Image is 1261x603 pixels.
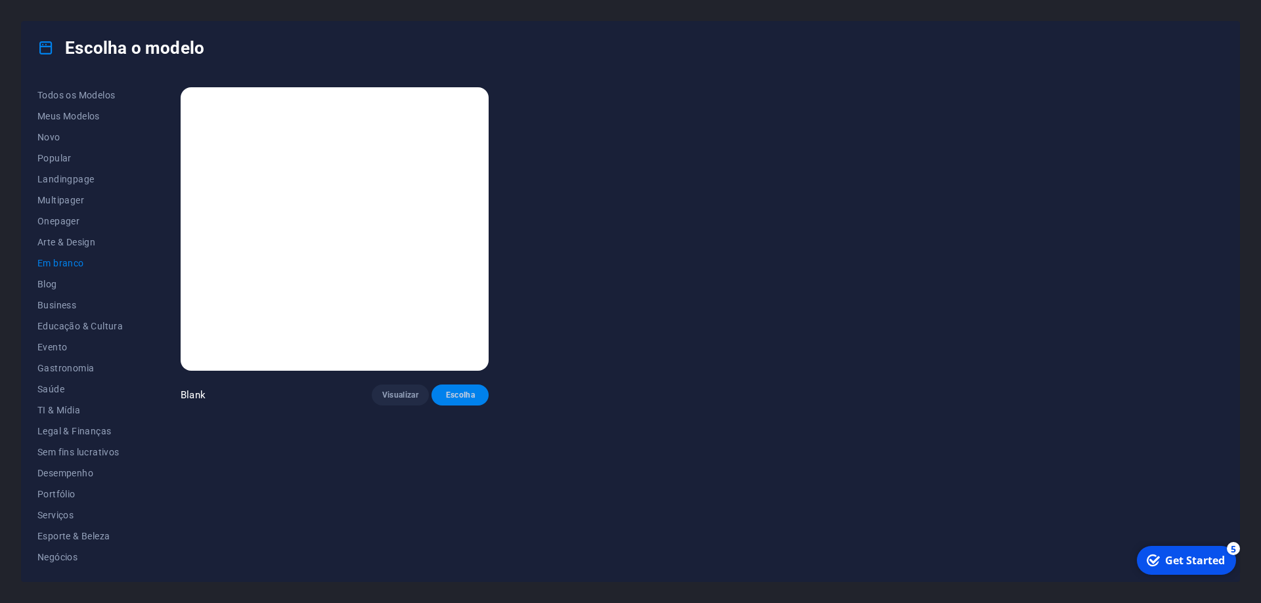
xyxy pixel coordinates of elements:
[37,127,123,148] button: Novo
[37,526,123,547] button: Esporte & Beleza
[37,169,123,190] button: Landingpage
[37,237,123,247] span: Arte & Design
[372,385,429,405] button: Visualizar
[37,484,123,505] button: Portfólio
[37,463,123,484] button: Desempenho
[37,148,123,169] button: Popular
[442,390,478,400] span: Escolha
[37,316,123,337] button: Educação & Cultura
[37,384,123,394] span: Saúde
[37,132,123,142] span: Novo
[37,363,123,373] span: Gastronomia
[7,5,106,34] div: Get Started 5 items remaining, 0% complete
[37,232,123,253] button: Arte & Design
[37,552,123,562] span: Negócios
[37,468,123,478] span: Desempenho
[37,358,123,379] button: Gastronomia
[35,12,95,27] div: Get Started
[37,253,123,274] button: Em branco
[37,337,123,358] button: Evento
[37,190,123,211] button: Multipager
[37,321,123,331] span: Educação & Cultura
[37,211,123,232] button: Onepager
[97,1,110,14] div: 5
[37,510,123,520] span: Serviços
[37,90,123,100] span: Todos os Modelos
[37,400,123,421] button: TI & Mídia
[37,195,123,205] span: Multipager
[37,295,123,316] button: Business
[37,279,123,289] span: Blog
[37,379,123,400] button: Saúde
[37,531,123,541] span: Esporte & Beleza
[37,505,123,526] button: Serviços
[181,388,206,402] p: Blank
[37,547,123,568] button: Negócios
[37,258,123,268] span: Em branco
[37,426,123,436] span: Legal & Finanças
[37,174,123,184] span: Landingpage
[37,106,123,127] button: Meus Modelos
[37,405,123,415] span: TI & Mídia
[37,342,123,352] span: Evento
[37,85,123,106] button: Todos os Modelos
[37,274,123,295] button: Blog
[37,37,204,58] h4: Escolha o modelo
[37,442,123,463] button: Sem fins lucrativos
[431,385,489,405] button: Escolha
[37,216,123,226] span: Onepager
[37,300,123,310] span: Business
[37,153,123,163] span: Popular
[37,489,123,499] span: Portfólio
[181,87,489,371] img: Blank
[37,421,123,442] button: Legal & Finanças
[37,447,123,457] span: Sem fins lucrativos
[382,390,418,400] span: Visualizar
[37,111,123,121] span: Meus Modelos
